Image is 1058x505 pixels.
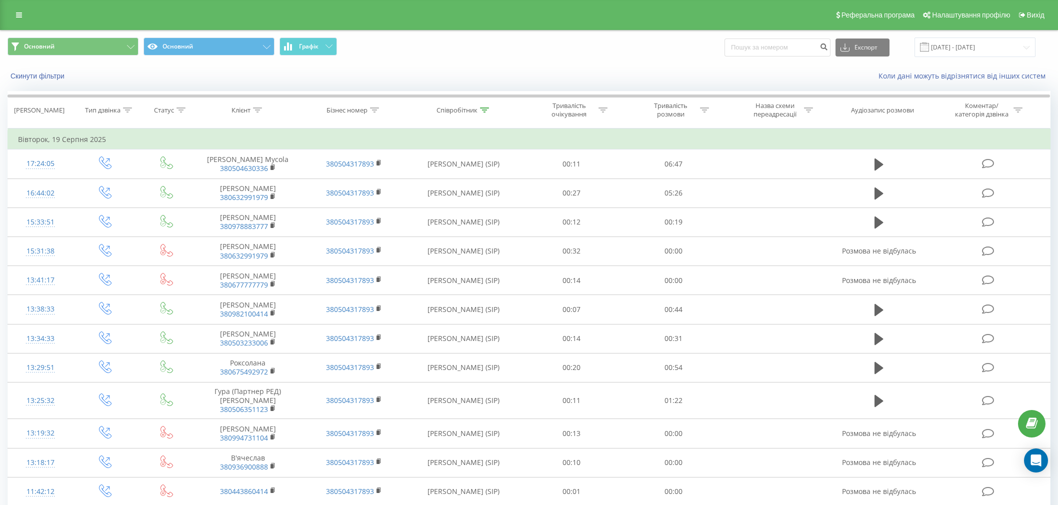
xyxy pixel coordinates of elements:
input: Пошук за номером [724,38,830,56]
a: 380504317893 [326,159,374,168]
td: 06:47 [622,149,724,178]
a: 380978883777 [220,221,268,231]
div: Тип дзвінка [85,106,120,114]
button: Скинути фільтри [7,71,69,80]
div: Коментар/категорія дзвінка [952,101,1011,118]
a: 380632991979 [220,192,268,202]
a: 380504317893 [326,486,374,496]
a: 380504317893 [326,362,374,372]
a: 380504317893 [326,188,374,197]
div: 13:19:32 [18,423,63,443]
td: [PERSON_NAME] (SIP) [406,236,520,265]
td: 00:10 [520,448,622,477]
div: Бізнес номер [326,106,367,114]
a: Коли дані можуть відрізнятися вiд інших систем [878,71,1050,80]
div: 13:34:33 [18,329,63,348]
span: Основний [24,42,54,50]
td: [PERSON_NAME] Mycola [195,149,301,178]
div: Статус [154,106,174,114]
a: 380506351123 [220,404,268,414]
div: Тривалість розмови [644,101,697,118]
td: [PERSON_NAME] (SIP) [406,324,520,353]
button: Основний [7,37,138,55]
button: Експорт [835,38,889,56]
a: 380504317893 [326,275,374,285]
div: Тривалість очікування [542,101,596,118]
a: 380504317893 [326,217,374,226]
div: Open Intercom Messenger [1024,448,1048,472]
span: Розмова не відбулась [842,457,916,467]
a: 380994731104 [220,433,268,442]
td: [PERSON_NAME] (SIP) [406,149,520,178]
span: Графік [299,43,318,50]
td: 00:00 [622,266,724,295]
td: [PERSON_NAME] [195,266,301,295]
td: [PERSON_NAME] [195,178,301,207]
td: 00:11 [520,382,622,419]
td: 00:00 [622,419,724,448]
span: Реферальна програма [841,11,915,19]
div: 13:38:33 [18,299,63,319]
a: 380677777779 [220,280,268,289]
td: Роксолана [195,353,301,382]
a: 380504317893 [326,428,374,438]
td: [PERSON_NAME] (SIP) [406,353,520,382]
td: [PERSON_NAME] (SIP) [406,266,520,295]
div: Назва схеми переадресації [748,101,801,118]
td: 00:14 [520,266,622,295]
a: 380504317893 [326,304,374,314]
div: 13:25:32 [18,391,63,410]
span: Розмова не відбулась [842,486,916,496]
td: 00:54 [622,353,724,382]
button: Графік [279,37,337,55]
div: 17:24:05 [18,154,63,173]
div: 13:29:51 [18,358,63,377]
td: [PERSON_NAME] [195,236,301,265]
td: 00:00 [622,236,724,265]
div: [PERSON_NAME] [14,106,64,114]
span: Налаштування профілю [932,11,1010,19]
a: 380504317893 [326,395,374,405]
a: 380443860414 [220,486,268,496]
td: [PERSON_NAME] (SIP) [406,419,520,448]
td: [PERSON_NAME] (SIP) [406,207,520,236]
a: 380504317893 [326,333,374,343]
td: [PERSON_NAME] [195,324,301,353]
a: 380504317893 [326,457,374,467]
td: [PERSON_NAME] [195,419,301,448]
td: 00:20 [520,353,622,382]
td: 00:13 [520,419,622,448]
div: Аудіозапис розмови [851,106,914,114]
div: 13:18:17 [18,453,63,472]
td: [PERSON_NAME] [195,207,301,236]
td: 00:27 [520,178,622,207]
div: 16:44:02 [18,183,63,203]
a: 380936900888 [220,462,268,471]
span: Розмова не відбулась [842,246,916,255]
span: Розмова не відбулась [842,275,916,285]
td: 00:11 [520,149,622,178]
td: 00:00 [622,448,724,477]
td: 00:14 [520,324,622,353]
td: [PERSON_NAME] (SIP) [406,295,520,324]
td: [PERSON_NAME] [195,295,301,324]
td: Вівторок, 19 Серпня 2025 [8,129,1050,149]
td: 01:22 [622,382,724,419]
td: [PERSON_NAME] (SIP) [406,178,520,207]
div: Співробітник [436,106,477,114]
a: 380504630336 [220,163,268,173]
span: Розмова не відбулась [842,428,916,438]
div: Клієнт [231,106,250,114]
td: В'ячеслав [195,448,301,477]
td: [PERSON_NAME] (SIP) [406,382,520,419]
td: 00:19 [622,207,724,236]
td: 00:12 [520,207,622,236]
button: Основний [143,37,274,55]
td: [PERSON_NAME] (SIP) [406,448,520,477]
a: 380632991979 [220,251,268,260]
div: 11:42:12 [18,482,63,501]
td: 00:44 [622,295,724,324]
a: 380504317893 [326,246,374,255]
td: 00:31 [622,324,724,353]
a: 380503233006 [220,338,268,347]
